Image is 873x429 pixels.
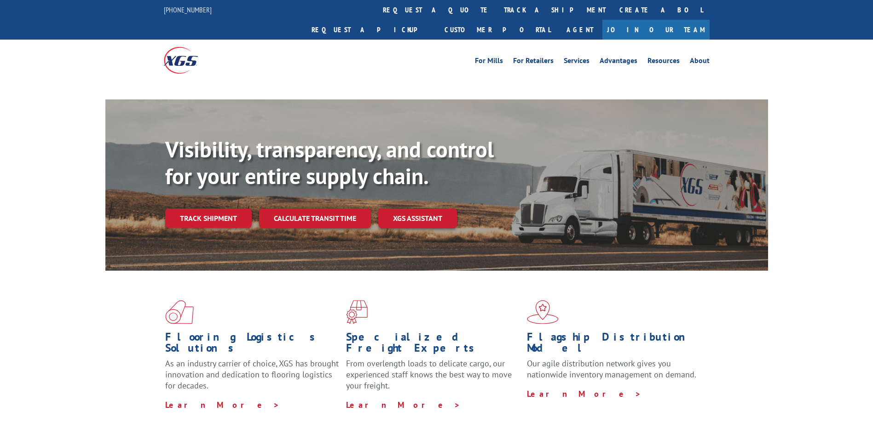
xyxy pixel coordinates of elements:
[600,57,637,67] a: Advantages
[165,331,339,358] h1: Flooring Logistics Solutions
[346,400,461,410] a: Learn More >
[165,300,194,324] img: xgs-icon-total-supply-chain-intelligence-red
[557,20,602,40] a: Agent
[165,209,252,228] a: Track shipment
[527,388,642,399] a: Learn More >
[513,57,554,67] a: For Retailers
[346,358,520,399] p: From overlength loads to delicate cargo, our experienced staff knows the best way to move your fr...
[527,300,559,324] img: xgs-icon-flagship-distribution-model-red
[648,57,680,67] a: Resources
[378,209,457,228] a: XGS ASSISTANT
[305,20,438,40] a: Request a pickup
[690,57,710,67] a: About
[165,400,280,410] a: Learn More >
[438,20,557,40] a: Customer Portal
[527,358,696,380] span: Our agile distribution network gives you nationwide inventory management on demand.
[164,5,212,14] a: [PHONE_NUMBER]
[602,20,710,40] a: Join Our Team
[475,57,503,67] a: For Mills
[346,300,368,324] img: xgs-icon-focused-on-flooring-red
[346,331,520,358] h1: Specialized Freight Experts
[259,209,371,228] a: Calculate transit time
[527,331,701,358] h1: Flagship Distribution Model
[564,57,590,67] a: Services
[165,358,339,391] span: As an industry carrier of choice, XGS has brought innovation and dedication to flooring logistics...
[165,135,494,190] b: Visibility, transparency, and control for your entire supply chain.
